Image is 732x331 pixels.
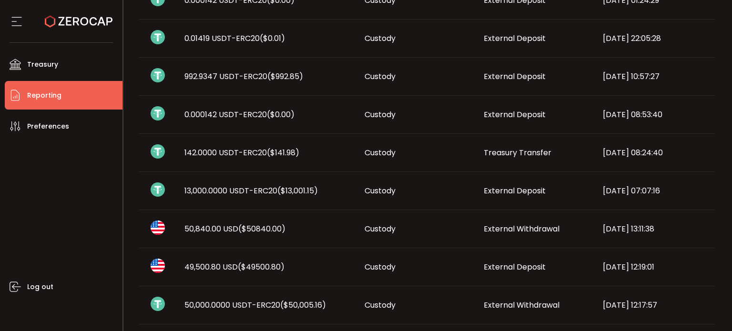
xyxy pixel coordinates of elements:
[184,300,326,311] span: 50,000.0000 USDT-ERC20
[365,71,396,82] span: Custody
[484,33,546,44] span: External Deposit
[267,71,303,82] span: ($992.85)
[484,185,546,196] span: External Deposit
[27,280,53,294] span: Log out
[595,185,714,196] div: [DATE] 07:07:16
[151,68,165,82] img: usdt_portfolio.svg
[184,261,285,272] span: 49,500.80 USD
[151,106,165,120] img: usdt_portfolio.svg
[365,300,396,311] span: Custody
[27,89,61,102] span: Reporting
[280,300,326,311] span: ($50,005.16)
[184,109,295,120] span: 0.000142 USDT-ERC20
[260,33,285,44] span: ($0.01)
[267,147,299,158] span: ($141.98)
[151,144,165,159] img: usdt_portfolio.svg
[595,147,714,158] div: [DATE] 08:24:40
[484,300,559,311] span: External Withdrawal
[151,221,165,235] img: usd_portfolio.svg
[184,33,285,44] span: 0.01419 USDT-ERC20
[365,261,396,272] span: Custody
[27,120,69,133] span: Preferences
[365,33,396,44] span: Custody
[484,147,551,158] span: Treasury Transfer
[684,285,732,331] iframe: Chat Widget
[595,33,714,44] div: [DATE] 22:05:28
[184,185,318,196] span: 13,000.0000 USDT-ERC20
[365,185,396,196] span: Custody
[484,223,559,234] span: External Withdrawal
[238,261,285,272] span: ($49500.80)
[151,297,165,311] img: usdt_portfolio.svg
[151,259,165,273] img: usd_portfolio.svg
[484,109,546,120] span: External Deposit
[484,71,546,82] span: External Deposit
[27,58,58,71] span: Treasury
[595,109,714,120] div: [DATE] 08:53:40
[151,30,165,44] img: usdt_portfolio.svg
[267,109,295,120] span: ($0.00)
[238,223,285,234] span: ($50840.00)
[484,261,546,272] span: External Deposit
[595,261,714,272] div: [DATE] 12:19:01
[184,223,285,234] span: 50,840.00 USD
[595,71,714,82] div: [DATE] 10:57:27
[365,109,396,120] span: Custody
[184,71,303,82] span: 992.9347 USDT-ERC20
[365,147,396,158] span: Custody
[184,147,299,158] span: 142.0000 USDT-ERC20
[365,223,396,234] span: Custody
[151,182,165,197] img: usdt_portfolio.svg
[277,185,318,196] span: ($13,001.15)
[595,223,714,234] div: [DATE] 13:11:38
[595,300,714,311] div: [DATE] 12:17:57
